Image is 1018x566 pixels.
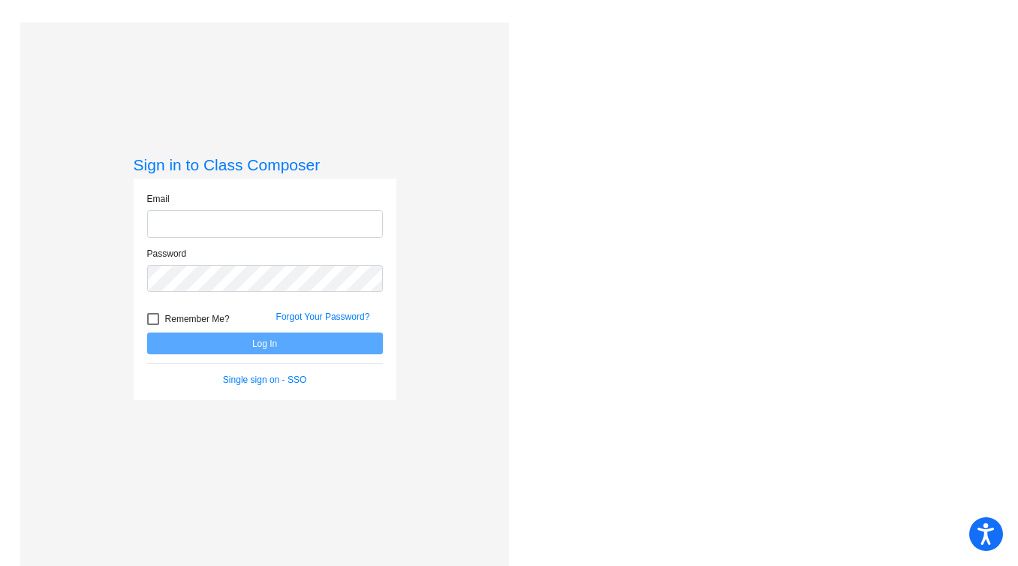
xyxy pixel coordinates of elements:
span: Remember Me? [165,310,230,328]
label: Password [147,247,187,260]
label: Email [147,192,170,206]
a: Forgot Your Password? [276,312,370,322]
a: Single sign on - SSO [223,375,306,385]
button: Log In [147,333,383,354]
h3: Sign in to Class Composer [134,155,396,174]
